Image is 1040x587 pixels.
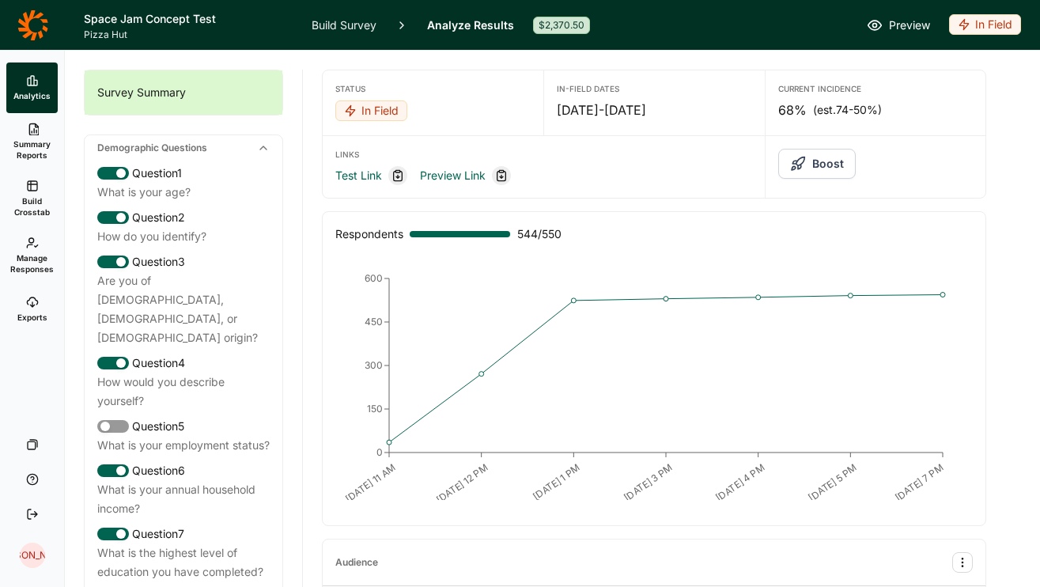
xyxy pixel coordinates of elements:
[17,312,47,323] span: Exports
[517,225,562,244] span: 544 / 550
[13,195,51,218] span: Build Crosstab
[20,543,45,568] div: [PERSON_NAME]
[949,14,1021,36] button: In Field
[97,354,270,373] div: Question 4
[97,227,270,246] div: How do you identify?
[335,166,382,185] a: Test Link
[97,208,270,227] div: Question 2
[97,461,270,480] div: Question 6
[335,556,378,569] div: Audience
[6,170,58,227] a: Build Crosstab
[13,90,51,101] span: Analytics
[778,83,973,94] div: Current Incidence
[85,70,282,115] div: Survey Summary
[6,62,58,113] a: Analytics
[533,17,590,34] div: $2,370.50
[85,135,282,161] div: Demographic Questions
[557,100,751,119] div: [DATE] - [DATE]
[84,9,293,28] h1: Space Jam Concept Test
[778,100,807,119] span: 68%
[949,14,1021,35] div: In Field
[952,552,973,573] button: Audience Options
[97,164,270,183] div: Question 1
[97,436,270,455] div: What is your employment status?
[335,100,407,123] button: In Field
[97,525,270,543] div: Question 7
[10,252,54,275] span: Manage Responses
[335,83,531,94] div: Status
[713,461,767,504] text: [DATE] 4 PM
[806,461,859,503] text: [DATE] 5 PM
[6,227,58,284] a: Manage Responses
[557,83,751,94] div: In-Field Dates
[97,480,270,518] div: What is your annual household income?
[343,461,398,505] text: [DATE] 11 AM
[335,149,752,160] div: Links
[365,316,383,328] tspan: 450
[97,417,270,436] div: Question 5
[97,373,270,411] div: How would you describe yourself?
[335,100,407,121] div: In Field
[365,272,383,284] tspan: 600
[492,166,511,185] div: Copy link
[97,543,270,581] div: What is the highest level of education you have completed?
[388,166,407,185] div: Copy link
[335,225,403,244] div: Respondents
[13,138,51,161] span: Summary Reports
[6,284,58,335] a: Exports
[97,252,270,271] div: Question 3
[97,183,270,202] div: What is your age?
[376,446,383,458] tspan: 0
[6,113,58,170] a: Summary Reports
[867,16,930,35] a: Preview
[367,403,383,415] tspan: 150
[778,149,856,179] button: Boost
[84,28,293,41] span: Pizza Hut
[893,461,946,503] text: [DATE] 7 PM
[365,359,383,371] tspan: 300
[531,461,582,502] text: [DATE] 1 PM
[813,102,882,118] span: (est. 74-50% )
[434,461,490,506] text: [DATE] 12 PM
[889,16,930,35] span: Preview
[420,166,486,185] a: Preview Link
[622,461,675,503] text: [DATE] 3 PM
[97,271,270,347] div: Are you of [DEMOGRAPHIC_DATA], [DEMOGRAPHIC_DATA], or [DEMOGRAPHIC_DATA] origin?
